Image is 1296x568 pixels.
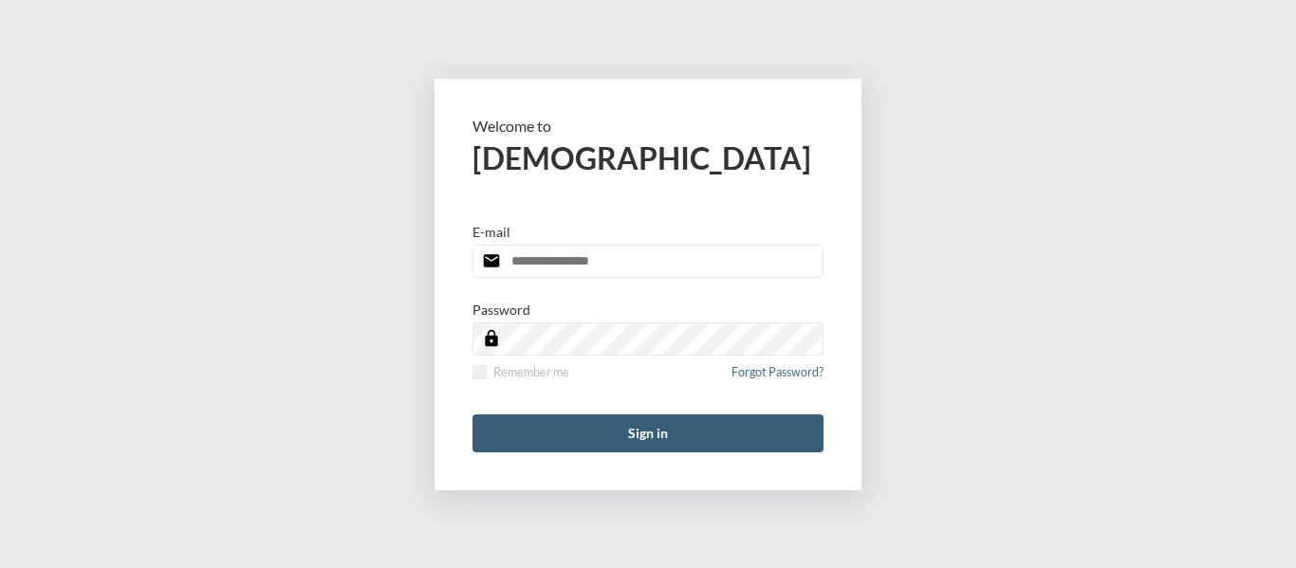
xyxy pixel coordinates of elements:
[472,302,530,318] p: Password
[472,365,569,379] label: Remember me
[472,117,824,135] p: Welcome to
[472,139,824,176] h2: [DEMOGRAPHIC_DATA]
[731,365,824,391] a: Forgot Password?
[472,414,824,452] button: Sign in
[472,224,510,240] p: E-mail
